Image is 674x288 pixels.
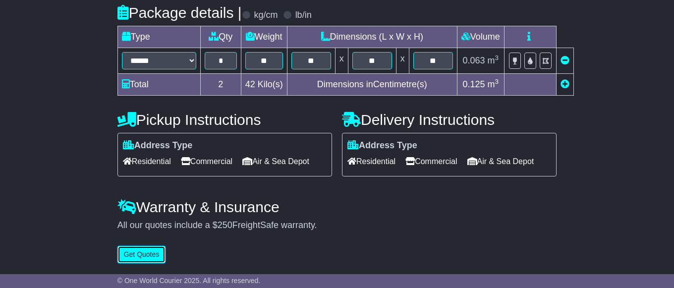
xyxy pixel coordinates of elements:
[287,74,457,96] td: Dimensions in Centimetre(s)
[561,56,569,65] a: Remove this item
[123,140,193,151] label: Address Type
[467,154,534,169] span: Air & Sea Depot
[462,79,485,89] span: 0.125
[117,26,200,48] td: Type
[117,277,261,285] span: © One World Courier 2025. All rights reserved.
[287,26,457,48] td: Dimensions (L x W x H)
[457,26,504,48] td: Volume
[242,154,309,169] span: Air & Sea Depot
[561,79,569,89] a: Add new item
[396,48,409,74] td: x
[117,74,200,96] td: Total
[342,112,557,128] h4: Delivery Instructions
[117,246,166,263] button: Get Quotes
[117,199,557,215] h4: Warranty & Insurance
[241,74,287,96] td: Kilo(s)
[123,154,171,169] span: Residential
[347,154,395,169] span: Residential
[335,48,348,74] td: x
[254,10,278,21] label: kg/cm
[347,140,417,151] label: Address Type
[181,154,232,169] span: Commercial
[200,26,241,48] td: Qty
[117,112,332,128] h4: Pickup Instructions
[241,26,287,48] td: Weight
[405,154,457,169] span: Commercial
[200,74,241,96] td: 2
[245,79,255,89] span: 42
[488,56,499,65] span: m
[488,79,499,89] span: m
[117,220,557,231] div: All our quotes include a $ FreightSafe warranty.
[495,78,499,85] sup: 3
[495,54,499,61] sup: 3
[295,10,312,21] label: lb/in
[117,4,242,21] h4: Package details |
[462,56,485,65] span: 0.063
[218,220,232,230] span: 250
